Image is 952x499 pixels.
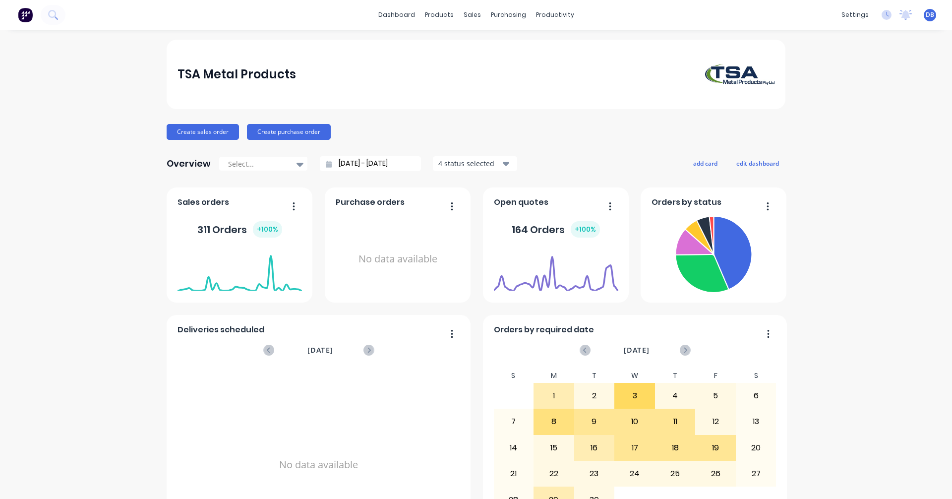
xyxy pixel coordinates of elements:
div: 10 [615,409,654,434]
div: 15 [534,436,574,460]
div: 9 [575,409,614,434]
div: W [614,369,655,383]
span: Orders by required date [494,324,594,336]
div: 14 [494,436,534,460]
div: 21 [494,461,534,486]
div: 311 Orders [197,221,282,238]
div: 1 [534,383,574,408]
span: Purchase orders [336,196,405,208]
div: 24 [615,461,654,486]
div: 3 [615,383,654,408]
div: 12 [696,409,735,434]
div: products [420,7,459,22]
button: add card [687,157,724,170]
span: Sales orders [178,196,229,208]
div: sales [459,7,486,22]
div: 19 [696,436,735,460]
div: T [574,369,615,383]
div: + 100 % [571,221,600,238]
div: 20 [736,436,776,460]
img: Factory [18,7,33,22]
span: Open quotes [494,196,548,208]
div: 4 [655,383,695,408]
div: S [736,369,776,383]
div: Overview [167,154,211,174]
div: productivity [531,7,579,22]
div: 4 status selected [438,158,501,169]
span: [DATE] [307,345,333,356]
button: Create purchase order [247,124,331,140]
div: 26 [696,461,735,486]
a: dashboard [373,7,420,22]
img: TSA Metal Products [705,64,774,85]
button: Create sales order [167,124,239,140]
div: purchasing [486,7,531,22]
div: 6 [736,383,776,408]
div: 16 [575,436,614,460]
button: edit dashboard [730,157,785,170]
div: 22 [534,461,574,486]
span: DB [926,10,934,19]
div: F [695,369,736,383]
div: 5 [696,383,735,408]
div: 27 [736,461,776,486]
div: 17 [615,436,654,460]
div: 23 [575,461,614,486]
div: 13 [736,409,776,434]
div: 8 [534,409,574,434]
div: 11 [655,409,695,434]
span: Orders by status [652,196,721,208]
div: No data available [336,212,460,306]
div: + 100 % [253,221,282,238]
span: [DATE] [624,345,650,356]
div: 164 Orders [512,221,600,238]
div: 7 [494,409,534,434]
div: T [655,369,696,383]
div: settings [836,7,874,22]
div: M [534,369,574,383]
div: TSA Metal Products [178,64,296,84]
div: S [493,369,534,383]
div: 18 [655,436,695,460]
div: 2 [575,383,614,408]
div: 25 [655,461,695,486]
button: 4 status selected [433,156,517,171]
